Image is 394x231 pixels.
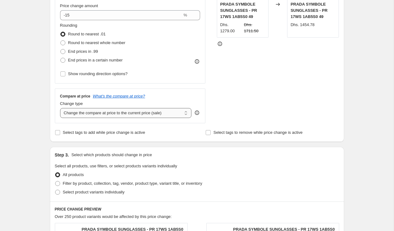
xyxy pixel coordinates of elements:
[291,2,327,19] span: PRADA SYMBOLE SUNGLASSES - PR 17WS 1AB5S0 49
[63,172,84,177] span: All products
[63,181,202,186] span: Filter by product, collection, tag, vendor, product type, variant title, or inventory
[183,13,187,17] span: %
[60,23,77,28] span: Rounding
[55,214,172,219] span: Over 250 product variants would be affected by this price change:
[60,3,98,8] span: Price change amount
[60,101,83,106] span: Change type
[68,32,106,36] span: Round to nearest .01
[93,94,145,98] button: What's the compare at price?
[213,130,303,135] span: Select tags to remove while price change is active
[60,94,90,99] h3: Compare at price
[194,110,200,116] div: help
[63,130,145,135] span: Select tags to add while price change is active
[291,22,314,28] div: Dhs. 1454.78
[63,190,125,194] span: Select product variants individually
[220,2,257,19] span: PRADA SYMBOLE SUNGLASSES - PR 17WS 1AB5S0 49
[55,164,177,168] span: Select all products, use filters, or select products variants individually
[68,71,128,76] span: Show rounding direction options?
[55,152,69,158] h2: Step 3.
[220,22,242,34] div: Dhs. 1279.00
[68,49,98,54] span: End prices in .99
[71,152,152,158] p: Select which products should change in price
[244,22,265,34] strike: Dhs. 1711.50
[60,10,182,20] input: -20
[55,207,339,212] h6: PRICE CHANGE PREVIEW
[68,58,123,62] span: End prices in a certain number
[68,40,125,45] span: Round to nearest whole number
